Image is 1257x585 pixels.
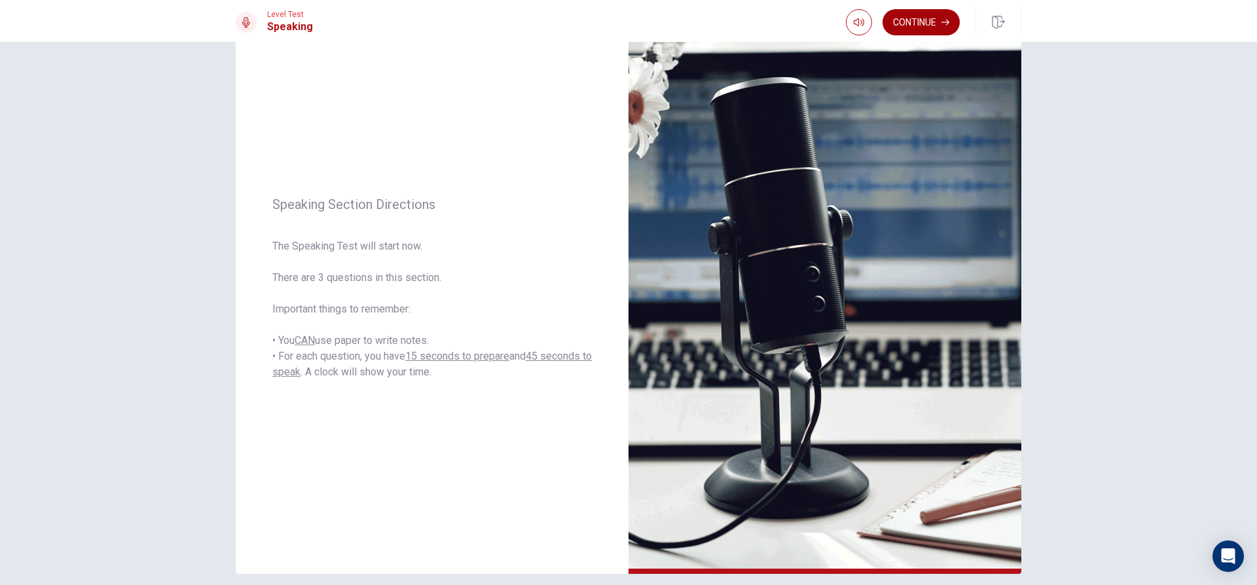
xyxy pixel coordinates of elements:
img: speaking intro [628,3,1021,574]
u: CAN [295,334,315,347]
span: Level Test [267,10,313,19]
h1: Speaking [267,19,313,35]
button: Continue [883,9,960,35]
span: Speaking Section Directions [272,197,592,212]
span: The Speaking Test will start now. There are 3 questions in this section. Important things to reme... [272,238,592,380]
u: 15 seconds to prepare [405,350,509,362]
div: Open Intercom Messenger [1212,540,1244,572]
